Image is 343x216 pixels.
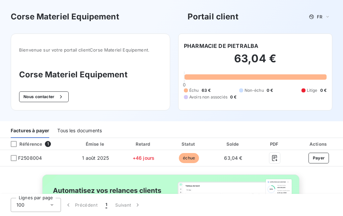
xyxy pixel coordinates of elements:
div: Émise le [72,141,119,147]
button: Payer [308,153,329,163]
span: 1 [106,202,107,208]
h6: PHARMACIE DE PIETRALBA [184,42,258,50]
span: +46 jours [133,155,154,161]
span: 0 € [267,87,273,93]
div: PDF [257,141,293,147]
span: 63,04 € [224,155,242,161]
span: échue [179,153,199,163]
span: 0 € [230,94,236,100]
span: 0 [183,82,186,87]
span: 0 € [320,87,327,93]
span: 100 [16,202,24,208]
div: Actions [296,141,342,147]
span: Échu [189,87,199,93]
button: Précédent [61,198,101,212]
div: Tous les documents [57,124,102,138]
h3: Corse Materiel Equipement [11,11,119,23]
h2: 63,04 € [184,52,327,72]
span: F2508004 [18,155,42,161]
h3: Portail client [188,11,238,23]
span: Litige [307,87,318,93]
div: Solde [213,141,254,147]
span: 63 € [202,87,211,93]
div: Référence [5,141,42,147]
button: Nous contacter [19,91,69,102]
div: Factures à payer [11,124,49,138]
h3: Corse Materiel Equipement [19,69,162,81]
button: 1 [101,198,111,212]
span: Avoirs non associés [189,94,227,100]
span: 1 août 2025 [82,155,109,161]
button: Suivant [111,198,145,212]
span: Non-échu [245,87,264,93]
div: Retard [122,141,165,147]
span: 1 [45,141,51,147]
span: Bienvenue sur votre portail client Corse Materiel Equipement . [19,47,162,53]
span: FR [317,14,322,19]
div: Statut [168,141,210,147]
